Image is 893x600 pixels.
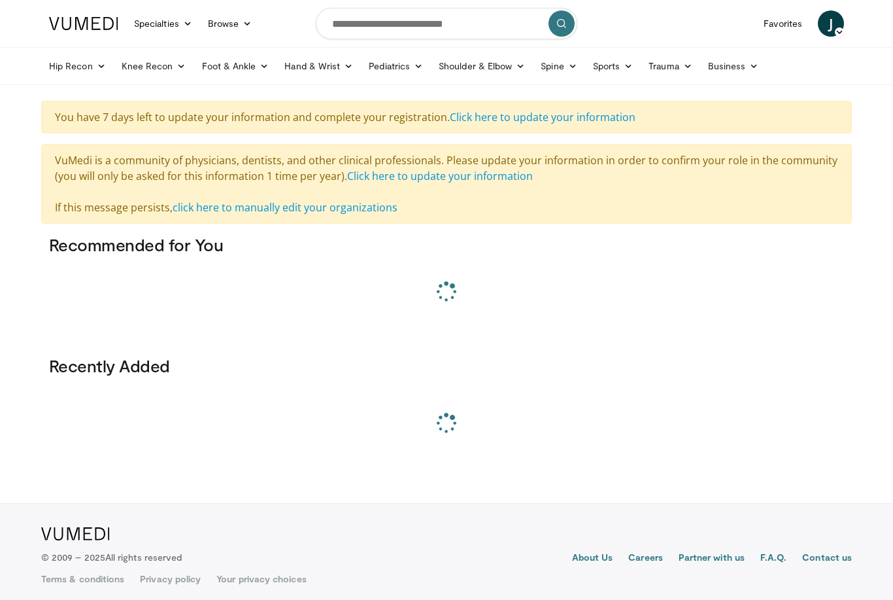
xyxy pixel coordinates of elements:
[760,551,786,567] a: F.A.Q.
[450,110,635,124] a: Click here to update your information
[316,8,577,39] input: Search topics, interventions
[200,10,260,37] a: Browse
[216,573,306,586] a: Your privacy choices
[679,551,745,567] a: Partner with us
[41,551,182,564] p: © 2009 – 2025
[49,355,844,376] h3: Recently Added
[41,527,110,540] img: VuMedi Logo
[641,53,700,79] a: Trauma
[173,200,397,215] a: click here to manually edit your organizations
[756,10,810,37] a: Favorites
[802,551,852,567] a: Contact us
[41,573,124,586] a: Terms & conditions
[572,551,613,567] a: About Us
[49,17,118,30] img: VuMedi Logo
[700,53,767,79] a: Business
[585,53,641,79] a: Sports
[533,53,584,79] a: Spine
[41,144,852,224] div: VuMedi is a community of physicians, dentists, and other clinical professionals. Please update yo...
[361,53,431,79] a: Pediatrics
[140,573,201,586] a: Privacy policy
[114,53,194,79] a: Knee Recon
[194,53,277,79] a: Foot & Ankle
[41,101,852,133] div: You have 7 days left to update your information and complete your registration.
[41,53,114,79] a: Hip Recon
[818,10,844,37] a: J
[431,53,533,79] a: Shoulder & Elbow
[126,10,200,37] a: Specialties
[628,551,663,567] a: Careers
[277,53,361,79] a: Hand & Wrist
[347,169,533,183] a: Click here to update your information
[49,234,844,255] h3: Recommended for You
[105,552,182,563] span: All rights reserved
